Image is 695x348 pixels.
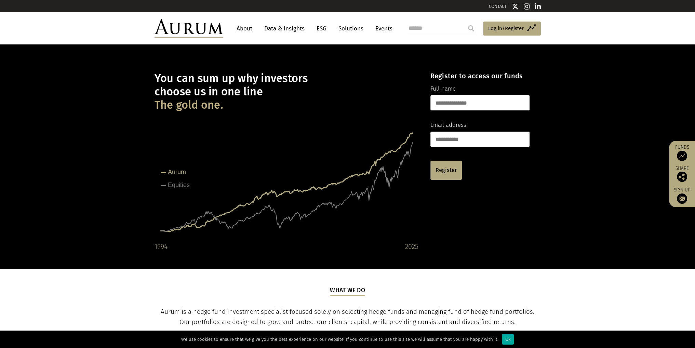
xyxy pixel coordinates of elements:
[335,22,367,35] a: Solutions
[430,161,462,180] a: Register
[512,3,519,10] img: Twitter icon
[155,98,223,112] span: The gold one.
[168,182,190,188] tspan: Equities
[430,121,466,130] label: Email address
[672,187,692,204] a: Sign up
[489,4,507,9] a: CONTACT
[677,193,687,204] img: Sign up to our newsletter
[261,22,308,35] a: Data & Insights
[155,72,418,112] h1: You can sum up why investors choose us in one line
[535,3,541,10] img: Linkedin icon
[430,84,456,93] label: Full name
[330,286,365,296] h5: What we do
[233,22,256,35] a: About
[430,72,530,80] h4: Register to access our funds
[677,151,687,161] img: Access Funds
[155,19,223,38] img: Aurum
[405,241,418,252] div: 2025
[372,22,392,35] a: Events
[155,241,168,252] div: 1994
[502,334,514,345] div: Ok
[524,3,530,10] img: Instagram icon
[483,22,541,36] a: Log in/Register
[488,24,524,32] span: Log in/Register
[464,22,478,35] input: Submit
[672,166,692,182] div: Share
[672,144,692,161] a: Funds
[168,169,186,175] tspan: Aurum
[313,22,330,35] a: ESG
[161,308,534,326] span: Aurum is a hedge fund investment specialist focused solely on selecting hedge funds and managing ...
[677,172,687,182] img: Share this post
